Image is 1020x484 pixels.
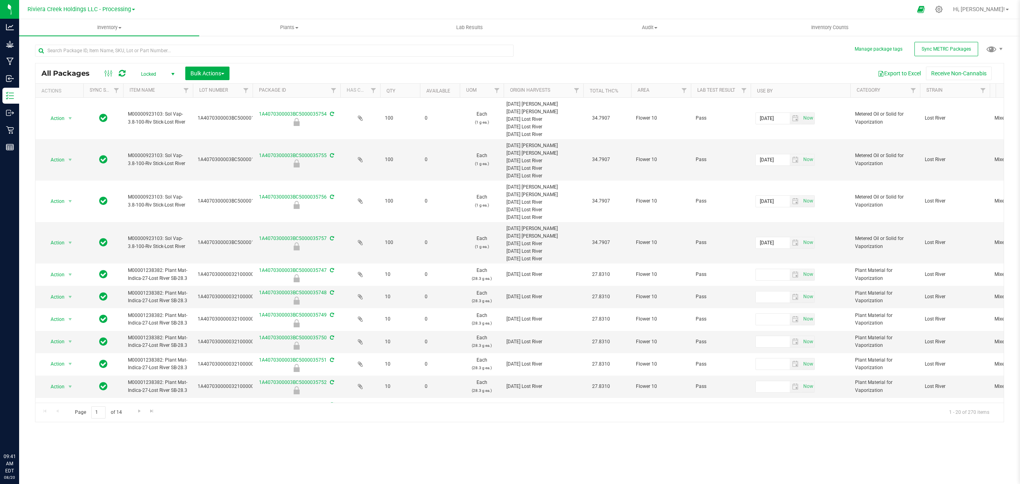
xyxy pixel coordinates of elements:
span: Each [465,235,499,250]
span: Pass [696,271,746,278]
span: 34.7907 [588,195,614,207]
span: select [65,237,75,248]
span: Sync METRC Packages [922,46,971,52]
span: Each [465,334,499,349]
div: [DATE] Lost River [506,383,581,390]
span: select [65,154,75,165]
div: Final Check Lock [251,159,341,167]
span: Set Current date [801,237,815,248]
span: select [65,358,75,370]
span: M00001238382: Plant Mat-Indica-27-Lost River SB-28.3 [128,334,188,349]
span: 1A4070300000321000000864 [198,293,265,301]
span: select [790,314,801,325]
span: Plant Material for Vaporization [855,334,915,349]
span: Each [465,401,499,417]
span: select [65,269,75,280]
div: Final Check Lock [251,242,341,250]
button: Receive Non-Cannabis [926,67,992,80]
span: Action [43,336,65,347]
div: Final Check Lock [251,297,341,305]
span: All Packages [41,69,98,78]
span: Action [43,314,65,325]
span: Action [43,358,65,370]
span: 1 - 20 of 270 items [943,406,996,418]
span: Each [465,267,499,282]
a: Filter [977,84,990,97]
span: Pass [696,239,746,246]
span: Sync from Compliance System [329,153,334,158]
div: [DATE] Lost River [506,131,581,138]
span: Plant Material for Vaporization [855,267,915,282]
span: 27.8310 [588,358,614,370]
a: 1A4070300003BC5000035755 [259,153,327,158]
span: 10 [385,293,415,301]
div: [DATE] Lost River [506,165,581,172]
span: 34.7907 [588,112,614,124]
span: 10 [385,271,415,278]
span: Lost River [925,239,985,246]
a: Filter [239,84,253,97]
a: Sync Status [90,87,120,93]
span: Lost River [925,360,985,368]
a: 1A4070300003BC5000035751 [259,357,327,363]
a: Available [426,88,450,94]
span: In Sync [99,269,108,280]
span: 0 [425,338,455,346]
inline-svg: Inventory [6,92,14,100]
span: Set Current date [801,154,815,165]
div: [DATE] Lost River [506,240,581,248]
span: 1A4070300003BC5000015075 [198,156,265,163]
span: Inventory Counts [800,24,859,31]
span: Flower 10 [636,239,686,246]
a: Filter [490,84,504,97]
a: Filter [110,84,123,97]
div: [DATE] Lost River [506,206,581,214]
span: Flower 10 [636,315,686,323]
span: 100 [385,156,415,163]
th: Has COA [340,84,380,98]
span: Flower 10 [636,114,686,122]
span: 10 [385,383,415,390]
div: [DATE] Lost River [506,199,581,206]
span: Set Current date [801,381,815,392]
div: [DATE] Lost River [506,360,581,368]
inline-svg: Manufacturing [6,57,14,65]
span: Set Current date [801,291,815,303]
p: (28.3 g ea.) [465,342,499,349]
span: Set Current date [801,336,815,348]
span: select [801,269,814,280]
span: Pass [696,114,746,122]
p: (28.3 g ea.) [465,387,499,394]
span: Each [465,152,499,167]
span: Hi, [PERSON_NAME]! [953,6,1005,12]
span: In Sync [99,195,108,207]
span: 1A4070300000321000000864 [198,271,265,278]
span: Sync from Compliance System [329,290,334,295]
span: select [65,336,75,347]
span: Flower 10 [636,360,686,368]
div: [DATE] Lost River [506,255,581,263]
a: Filter [367,84,380,97]
span: select [790,154,801,165]
span: M00001238382: Plant Mat-Indica-27-Lost River SB-28.3 [128,312,188,327]
span: Sync from Compliance System [329,194,334,200]
span: In Sync [99,237,108,248]
span: Page of 14 [68,406,128,419]
span: 0 [425,197,455,205]
span: Plant Material for Vaporization [855,312,915,327]
div: Actions [41,88,80,94]
button: Sync METRC Packages [914,42,978,56]
a: Origin Harvests [510,87,550,93]
div: Final Check Lock [251,118,341,126]
inline-svg: Inbound [6,75,14,83]
span: select [801,154,814,165]
span: Flower 10 [636,197,686,205]
span: Action [43,113,65,124]
span: 27.8310 [588,381,614,392]
a: Lot Number [199,87,228,93]
inline-svg: Reports [6,143,14,151]
span: 100 [385,197,415,205]
span: M00001238382: Plant Mat-Indica-27-Lost River SB-28.3 [128,379,188,394]
div: [DATE] [PERSON_NAME] [506,183,581,191]
span: 27.8310 [588,313,614,325]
